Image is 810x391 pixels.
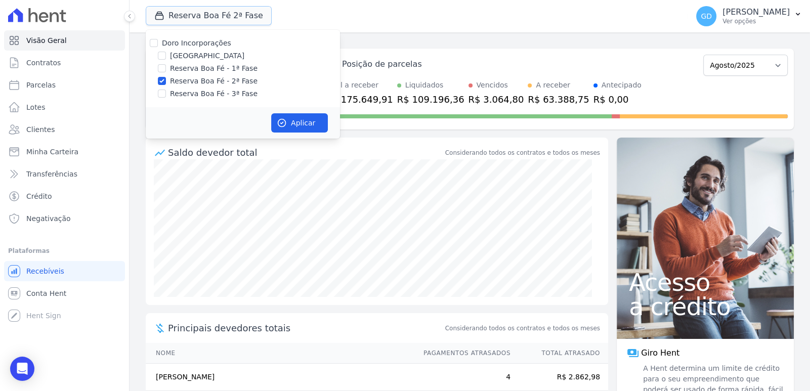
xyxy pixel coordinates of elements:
span: Visão Geral [26,35,67,46]
a: Visão Geral [4,30,125,51]
a: Conta Hent [4,283,125,303]
span: Principais devedores totais [168,321,443,335]
span: Giro Hent [641,347,679,359]
div: A receber [536,80,570,91]
div: Considerando todos os contratos e todos os meses [445,148,600,157]
span: a crédito [629,294,782,319]
span: Lotes [26,102,46,112]
a: Parcelas [4,75,125,95]
span: Minha Carteira [26,147,78,157]
div: R$ 63.388,75 [528,93,589,106]
th: Pagamentos Atrasados [414,343,511,364]
a: Contratos [4,53,125,73]
a: Lotes [4,97,125,117]
button: Aplicar [271,113,328,133]
span: Recebíveis [26,266,64,276]
div: Posição de parcelas [342,58,422,70]
div: Liquidados [405,80,444,91]
p: Ver opções [722,17,790,25]
span: Considerando todos os contratos e todos os meses [445,324,600,333]
div: R$ 109.196,36 [397,93,464,106]
td: R$ 2.862,98 [511,364,608,391]
a: Minha Carteira [4,142,125,162]
a: Crédito [4,186,125,206]
th: Total Atrasado [511,343,608,364]
div: R$ 0,00 [593,93,642,106]
a: Recebíveis [4,261,125,281]
label: Reserva Boa Fé - 2ª Fase [170,76,258,86]
a: Clientes [4,119,125,140]
label: Reserva Boa Fé - 3ª Fase [170,89,258,99]
a: Negativação [4,208,125,229]
div: R$ 3.064,80 [468,93,524,106]
span: GD [701,13,712,20]
div: Antecipado [602,80,642,91]
button: GD [PERSON_NAME] Ver opções [688,2,810,30]
label: [GEOGRAPHIC_DATA] [170,51,244,61]
span: Contratos [26,58,61,68]
span: Parcelas [26,80,56,90]
span: Negativação [26,213,71,224]
th: Nome [146,343,414,364]
a: Transferências [4,164,125,184]
div: Open Intercom Messenger [10,357,34,381]
div: Saldo devedor total [168,146,443,159]
td: [PERSON_NAME] [146,364,414,391]
label: Doro Incorporações [162,39,231,47]
div: Plataformas [8,245,121,257]
td: 4 [414,364,511,391]
div: Total a receber [326,80,393,91]
span: Acesso [629,270,782,294]
p: [PERSON_NAME] [722,7,790,17]
div: Vencidos [477,80,508,91]
span: Clientes [26,124,55,135]
span: Conta Hent [26,288,66,298]
span: Transferências [26,169,77,179]
button: Reserva Boa Fé 2ª Fase [146,6,272,25]
div: R$ 175.649,91 [326,93,393,106]
label: Reserva Boa Fé - 1ª Fase [170,63,258,74]
span: Crédito [26,191,52,201]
